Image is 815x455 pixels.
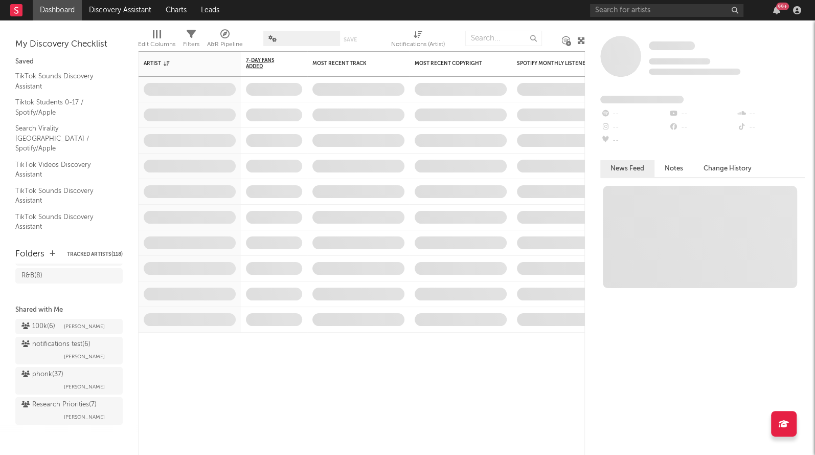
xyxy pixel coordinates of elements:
a: Tiktok Students 0-17 / Spotify/Apple [15,97,112,118]
input: Search... [465,31,542,46]
span: [PERSON_NAME] [64,411,105,423]
a: notifications test(6)[PERSON_NAME] [15,337,123,364]
button: Save [344,37,357,42]
a: Some Artist [649,41,695,51]
div: Shared with Me [15,304,123,316]
a: Research Priorities(7)[PERSON_NAME] [15,397,123,425]
div: -- [600,134,668,147]
div: -- [668,121,736,134]
div: Most Recent Track [312,60,389,67]
div: -- [600,121,668,134]
div: -- [737,107,805,121]
div: Saved [15,56,123,68]
button: Notes [654,160,693,177]
div: A&R Pipeline [207,26,243,55]
div: phonk ( 37 ) [21,369,63,381]
div: notifications test ( 6 ) [21,338,90,351]
div: R&B ( 8 ) [21,270,42,282]
div: Edit Columns [138,26,175,55]
a: TikTok Sounds Discovery Assistant [15,185,112,206]
a: TikTok Sounds Discovery Assistant [15,71,112,92]
span: 0 fans last week [649,69,740,75]
a: R&B(8) [15,268,123,284]
span: [PERSON_NAME] [64,351,105,363]
div: Filters [183,26,199,55]
div: Filters [183,38,199,51]
div: -- [737,121,805,134]
div: -- [668,107,736,121]
div: Spotify Monthly Listeners [517,60,594,67]
span: Tracking Since: [DATE] [649,58,710,64]
span: [PERSON_NAME] [64,320,105,333]
div: Research Priorities ( 7 ) [21,399,97,411]
input: Search for artists [590,4,743,17]
a: TikTok Videos Discovery Assistant [15,159,112,180]
button: Tracked Artists(118) [67,252,123,257]
div: Artist [144,60,220,67]
div: A&R Pipeline [207,38,243,51]
a: phonk(37)[PERSON_NAME] [15,367,123,395]
a: 100k(6)[PERSON_NAME] [15,319,123,334]
button: News Feed [600,160,654,177]
button: Change History [693,160,762,177]
div: 99 + [776,3,789,10]
div: -- [600,107,668,121]
a: Search Virality [GEOGRAPHIC_DATA] / Spotify/Apple [15,123,112,154]
div: Notifications (Artist) [391,38,445,51]
div: Most Recent Copyright [415,60,491,67]
div: My Discovery Checklist [15,38,123,51]
span: Fans Added by Platform [600,96,684,103]
div: Edit Columns [138,38,175,51]
div: 100k ( 6 ) [21,320,55,333]
span: 7-Day Fans Added [246,57,287,70]
span: Some Artist [649,41,695,50]
div: Notifications (Artist) [391,26,445,55]
button: 99+ [773,6,780,14]
a: TikTok Sounds Discovery Assistant [15,211,112,232]
span: [PERSON_NAME] [64,381,105,393]
div: Folders [15,248,44,261]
